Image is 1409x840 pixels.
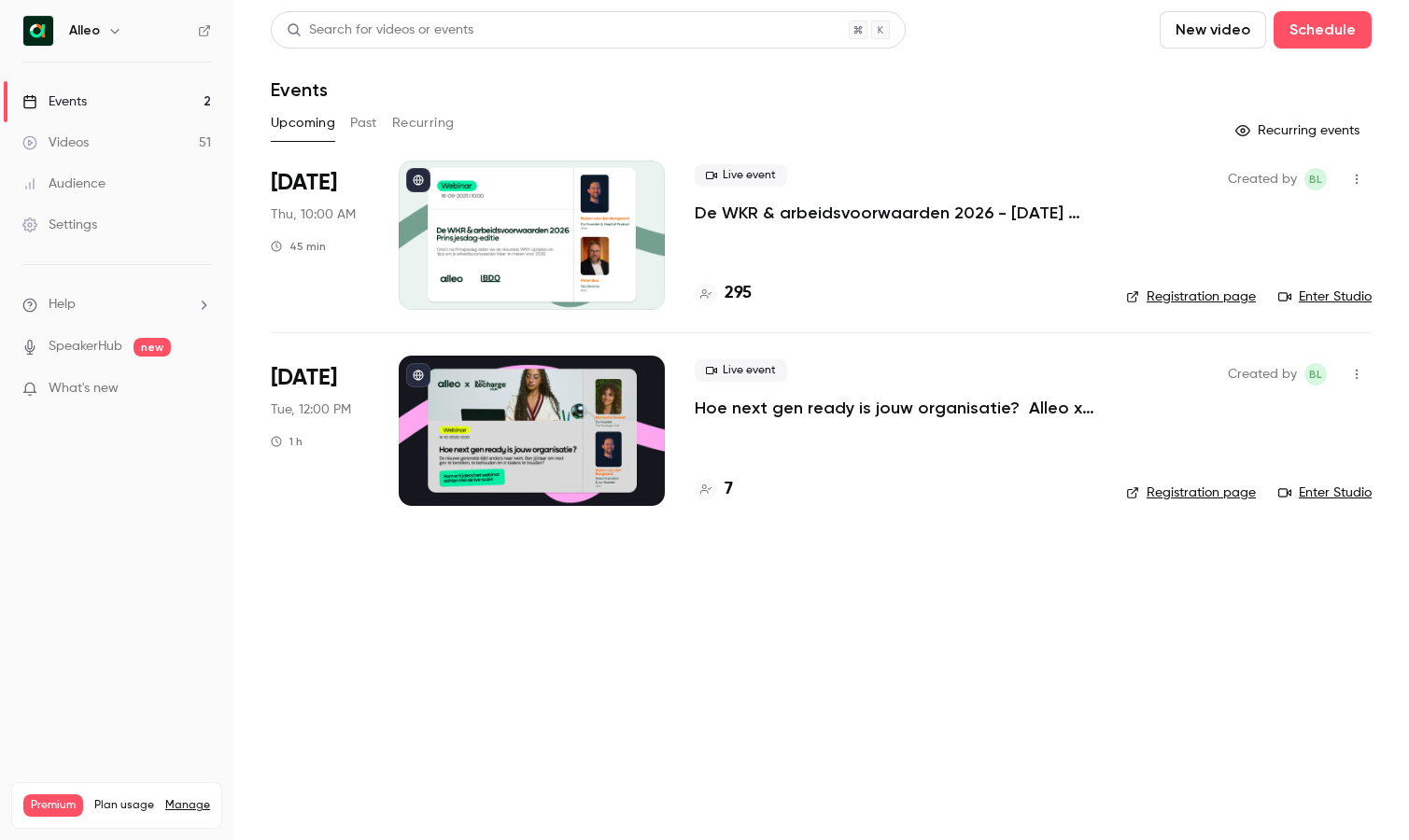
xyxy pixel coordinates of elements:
span: What's new [49,379,119,399]
span: Thu, 10:00 AM [271,205,356,224]
iframe: Noticeable Trigger [189,381,211,398]
div: Settings [22,216,97,234]
span: Live event [695,359,787,382]
div: 1 h [271,434,303,449]
h1: Events [271,78,328,101]
span: [DATE] [271,168,337,198]
button: Schedule [1274,11,1372,49]
button: Recurring events [1227,116,1372,146]
span: Help [49,295,76,315]
div: Sep 18 Thu, 10:00 AM (Europe/Amsterdam) [271,161,369,310]
a: De WKR & arbeidsvoorwaarden 2026 - [DATE] editie [695,202,1096,224]
button: Recurring [392,108,455,138]
span: BL [1309,363,1322,385]
a: Registration page [1126,287,1256,306]
a: SpeakerHub [49,337,122,357]
a: Registration page [1126,483,1256,502]
a: Manage [165,798,210,813]
div: Oct 14 Tue, 12:00 PM (Europe/Amsterdam) [271,356,369,505]
span: Created by [1228,363,1297,385]
span: [DATE] [271,363,337,393]
a: Hoe next gen ready is jouw organisatie? Alleo x The Recharge Club [695,397,1096,419]
li: help-dropdown-opener [22,295,211,315]
h6: Alleo [69,21,100,40]
a: Enter Studio [1278,483,1372,502]
span: Tue, 12:00 PM [271,400,351,419]
div: Audience [22,175,106,193]
span: Plan usage [94,798,154,813]
div: 45 min [271,239,326,254]
span: Bernice Lohr [1304,168,1327,190]
span: Created by [1228,168,1297,190]
button: New video [1160,11,1266,49]
h4: 7 [725,477,733,502]
div: Events [22,92,87,111]
span: Bernice Lohr [1304,363,1327,385]
span: new [134,338,171,357]
a: 295 [695,281,752,306]
div: Search for videos or events [287,21,473,40]
span: Live event [695,164,787,187]
span: Premium [23,794,83,817]
button: Upcoming [271,108,335,138]
img: Alleo [23,16,53,46]
button: Past [350,108,377,138]
span: BL [1309,168,1322,190]
a: Enter Studio [1278,287,1372,306]
a: 7 [695,477,733,502]
h4: 295 [725,281,752,306]
div: Videos [22,133,89,152]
